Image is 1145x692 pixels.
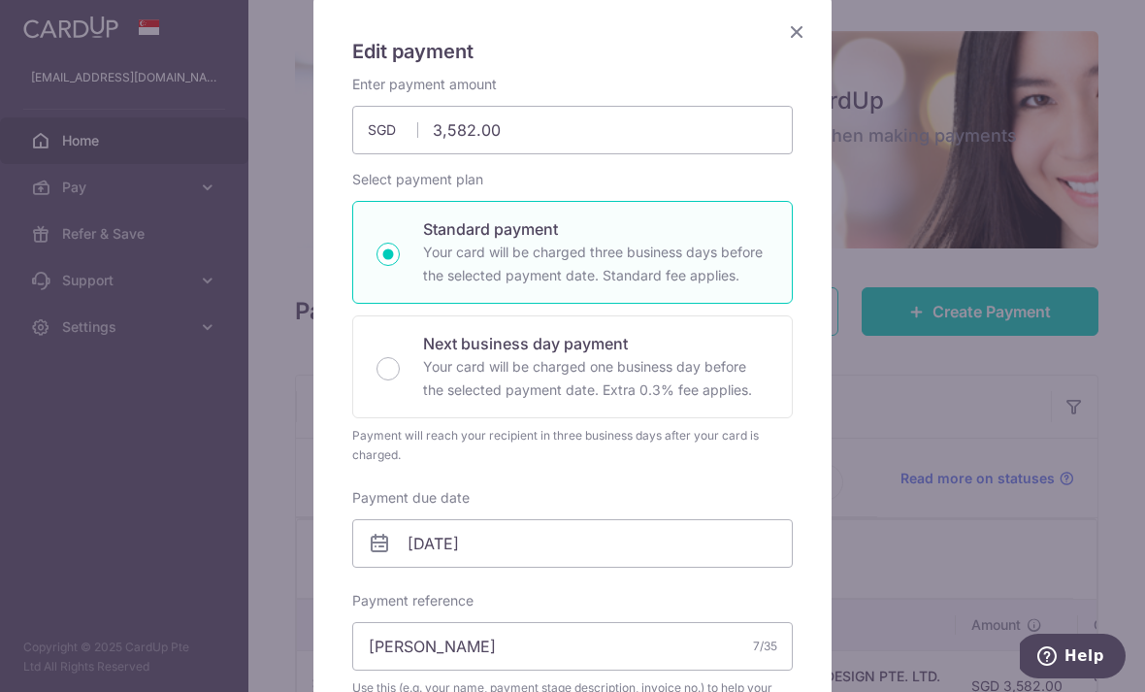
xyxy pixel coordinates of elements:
[352,75,497,94] label: Enter payment amount
[785,20,808,44] button: Close
[1020,634,1126,682] iframe: Opens a widget where you can find more information
[352,488,470,508] label: Payment due date
[423,355,769,402] p: Your card will be charged one business day before the selected payment date. Extra 0.3% fee applies.
[352,591,474,610] label: Payment reference
[352,519,793,568] input: DD / MM / YYYY
[753,637,777,656] div: 7/35
[352,426,793,465] div: Payment will reach your recipient in three business days after your card is charged.
[423,332,769,355] p: Next business day payment
[352,170,483,189] label: Select payment plan
[352,36,793,67] h5: Edit payment
[352,106,793,154] input: 0.00
[368,120,418,140] span: SGD
[423,217,769,241] p: Standard payment
[423,241,769,287] p: Your card will be charged three business days before the selected payment date. Standard fee appl...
